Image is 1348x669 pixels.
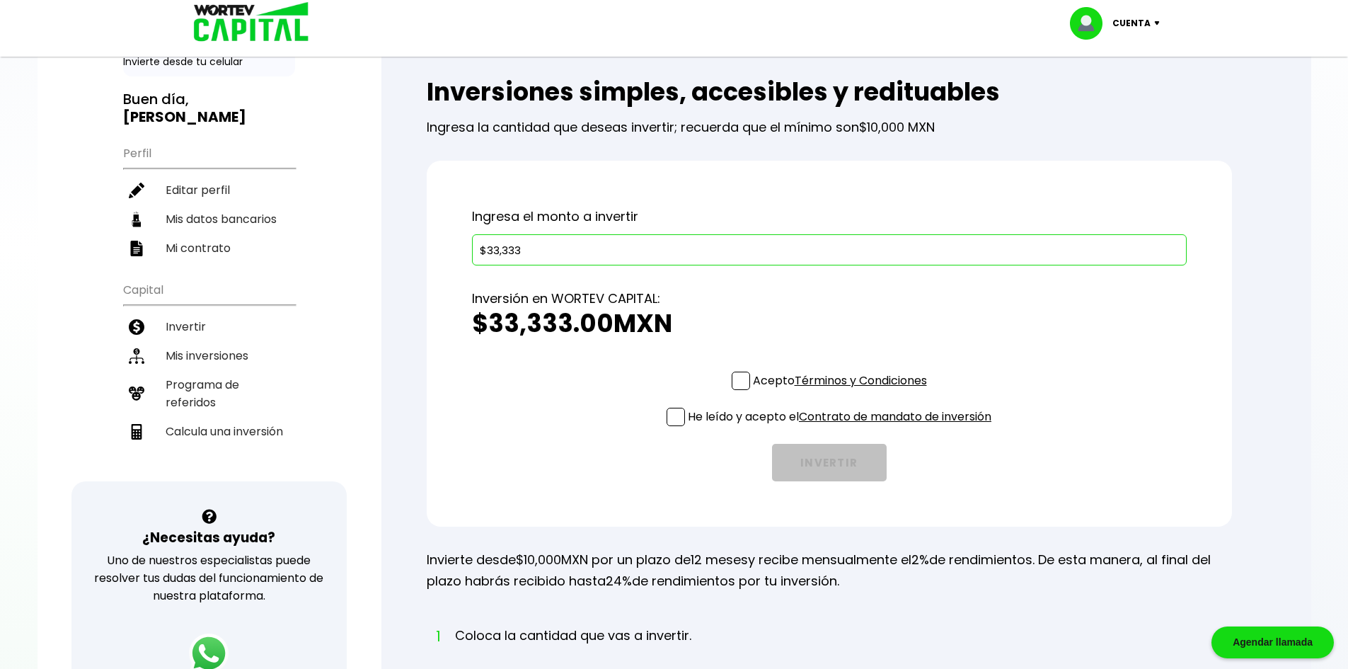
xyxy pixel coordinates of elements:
img: recomiendanos-icon.9b8e9327.svg [129,386,144,401]
p: He leído y acepto el [688,408,991,425]
img: inversiones-icon.6695dc30.svg [129,348,144,364]
span: 12 meses [691,551,748,568]
a: Mis inversiones [123,341,295,370]
img: invertir-icon.b3b967d7.svg [129,319,144,335]
span: $10,000 MXN [859,118,935,136]
p: Inversión en WORTEV CAPITAL: [472,288,1187,309]
a: Editar perfil [123,176,295,205]
h2: Inversiones simples, accesibles y redituables [427,78,1232,106]
p: Invierte desde MXN por un plazo de y recibe mensualmente el de rendimientos. De esta manera, al f... [427,549,1232,592]
a: Calcula una inversión [123,417,295,446]
p: Acepto [753,372,927,389]
img: contrato-icon.f2db500c.svg [129,241,144,256]
h2: $33,333.00 MXN [472,309,1187,338]
img: datos-icon.10cf9172.svg [129,212,144,227]
a: Programa de referidos [123,370,295,417]
span: $10,000 [516,551,561,568]
ul: Perfil [123,137,295,263]
h3: ¿Necesitas ayuda? [142,527,275,548]
ul: Capital [123,274,295,481]
a: Términos y Condiciones [795,372,927,389]
button: INVERTIR [772,444,887,481]
p: Ingresa la cantidad que deseas invertir; recuerda que el mínimo son [427,106,1232,138]
img: calculadora-icon.17d418c4.svg [129,424,144,440]
span: 2% [911,551,929,568]
a: Invertir [123,312,295,341]
p: Cuenta [1112,13,1151,34]
img: icon-down [1151,21,1170,25]
div: Agendar llamada [1211,627,1334,658]
b: [PERSON_NAME] [123,107,246,127]
span: 1 [434,626,441,647]
a: Mi contrato [123,234,295,263]
p: Invierte desde tu celular [123,55,295,69]
p: Ingresa el monto a invertir [472,206,1187,227]
span: 24% [606,572,632,590]
p: Uno de nuestros especialistas puede resolver tus dudas del funcionamiento de nuestra plataforma. [90,551,328,605]
h3: Buen día, [123,91,295,126]
a: Mis datos bancarios [123,205,295,234]
img: profile-image [1070,7,1112,40]
a: Contrato de mandato de inversión [799,408,991,425]
img: editar-icon.952d3147.svg [129,183,144,198]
